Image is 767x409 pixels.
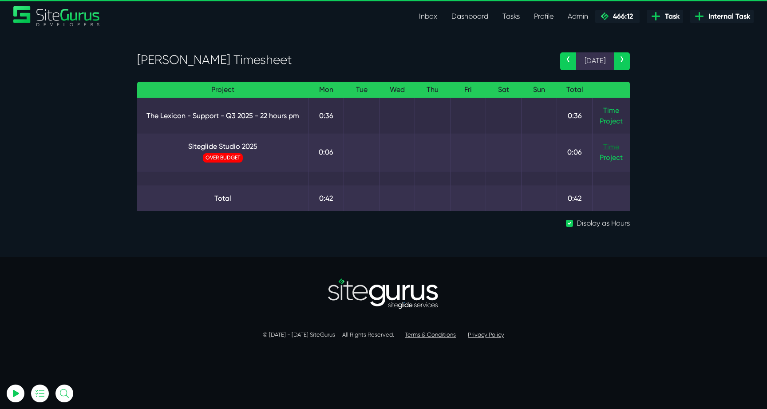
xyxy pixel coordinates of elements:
[522,82,557,98] th: Sun
[609,12,633,20] span: 466:12
[137,330,630,339] p: © [DATE] - [DATE] SiteGurus All Rights Reserved.
[690,10,754,23] a: Internal Task
[344,82,380,98] th: Tue
[527,8,561,25] a: Profile
[495,8,527,25] a: Tasks
[603,106,619,115] a: Time
[468,331,504,338] a: Privacy Policy
[144,111,301,121] a: The Lexicon - Support - Q3 2025 - 22 hours pm
[13,6,100,26] a: SiteGurus
[647,10,683,23] a: Task
[451,82,486,98] th: Fri
[705,11,750,22] span: Internal Task
[137,186,308,211] td: Total
[577,218,630,229] label: Display as Hours
[137,52,547,68] h3: [PERSON_NAME] Timesheet
[308,82,344,98] th: Mon
[600,116,623,127] a: Project
[405,331,456,338] a: Terms & Conditions
[576,52,614,70] span: [DATE]
[561,8,595,25] a: Admin
[308,134,344,171] td: 0:06
[595,10,640,23] a: 466:12
[29,157,127,175] button: Log In
[603,143,619,151] a: Time
[557,82,593,98] th: Total
[557,134,593,171] td: 0:06
[557,186,593,211] td: 0:42
[486,82,522,98] th: Sat
[144,141,301,152] a: Siteglide Studio 2025
[557,98,593,134] td: 0:36
[308,186,344,211] td: 0:42
[412,8,444,25] a: Inbox
[614,52,630,70] a: ›
[137,82,308,98] th: Project
[13,6,100,26] img: Sitegurus Logo
[203,153,243,163] span: OVER BUDGET
[29,104,127,124] input: Email
[560,52,576,70] a: ‹
[415,82,451,98] th: Thu
[600,152,623,163] a: Project
[661,11,680,22] span: Task
[444,8,495,25] a: Dashboard
[308,98,344,134] td: 0:36
[380,82,415,98] th: Wed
